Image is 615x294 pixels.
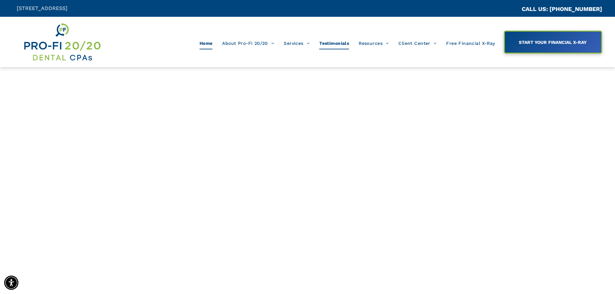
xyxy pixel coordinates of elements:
a: START YOUR FINANCIAL X-RAY [504,31,602,54]
a: Free Financial X-Ray [441,37,500,49]
a: Testimonials [314,37,354,49]
img: Get Dental CPA Consulting, Bookkeeping, & Bank Loans [23,22,101,62]
span: START YOUR FINANCIAL X-RAY [517,36,589,48]
div: Accessibility Menu [4,276,18,290]
a: About Pro-Fi 20/20 [217,37,279,49]
span: Home [200,37,213,49]
a: Home [195,37,218,49]
a: Services [279,37,314,49]
span: CA::CALLC [494,6,522,12]
a: Resources [354,37,394,49]
a: CALL US: [PHONE_NUMBER] [522,5,602,12]
span: [STREET_ADDRESS] [17,5,67,11]
a: Client Center [394,37,441,49]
